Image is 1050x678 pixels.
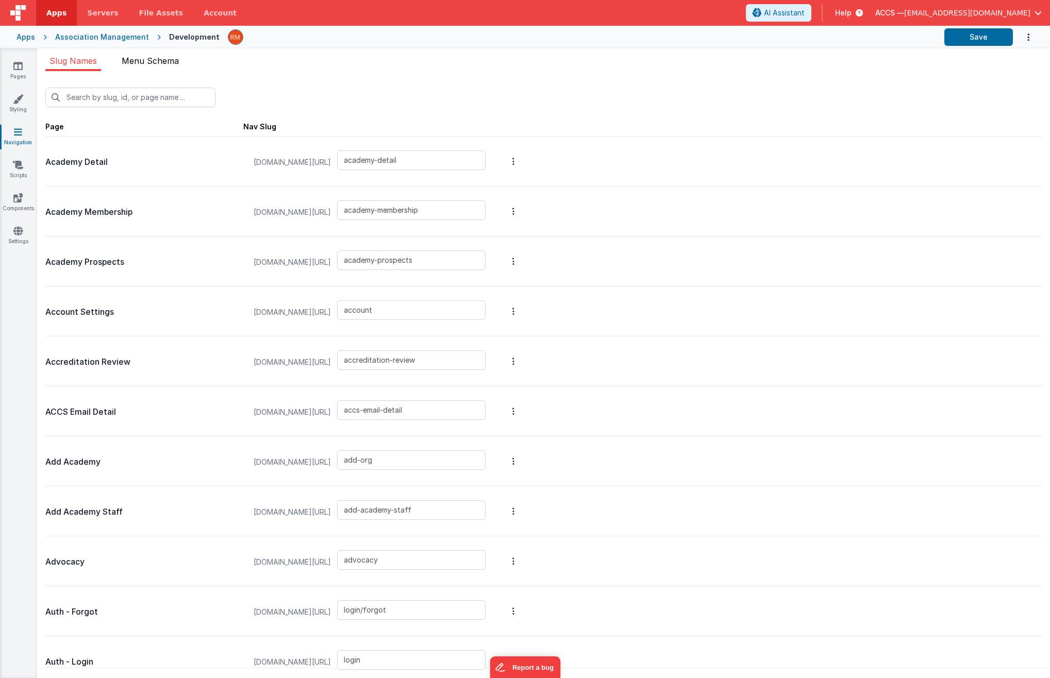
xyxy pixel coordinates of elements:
input: Enter a slug name [337,350,486,370]
input: Enter a slug name [337,300,486,320]
span: Slug Names [49,56,97,66]
button: Options [506,191,521,232]
button: Options [506,141,521,182]
p: Add Academy Staff [45,505,243,519]
span: Help [835,8,852,18]
input: Enter a slug name [337,650,486,670]
input: Enter a slug name [337,450,486,470]
button: Options [506,540,521,582]
span: [DOMAIN_NAME][URL] [247,343,337,382]
input: Enter a slug name [337,200,486,220]
iframe: Marker.io feedback button [490,656,560,678]
button: Options [506,291,521,332]
span: [DOMAIN_NAME][URL] [247,243,337,282]
p: Account Settings [45,305,243,319]
div: Development [169,32,220,42]
p: Auth - Login [45,655,243,669]
span: [EMAIL_ADDRESS][DOMAIN_NAME] [904,8,1030,18]
input: Search by slug, id, or page name ... [45,88,215,107]
input: Enter a slug name [337,150,486,170]
p: Academy Prospects [45,255,243,269]
span: [DOMAIN_NAME][URL] [247,543,337,582]
button: Save [944,28,1013,46]
span: Servers [87,8,118,18]
div: Association Management [55,32,149,42]
button: Options [506,590,521,632]
div: Page [45,122,243,132]
span: [DOMAIN_NAME][URL] [247,493,337,532]
img: 1e10b08f9103151d1000344c2f9be56b [228,30,243,44]
button: ACCS — [EMAIL_ADDRESS][DOMAIN_NAME] [875,8,1042,18]
button: Options [506,391,521,432]
span: Apps [46,8,66,18]
div: Nav Slug [243,122,276,132]
button: Options [506,341,521,382]
input: Enter a slug name [337,600,486,620]
button: Options [1013,27,1034,48]
span: ACCS — [875,8,904,18]
p: Add Academy [45,455,243,469]
span: Menu Schema [122,56,179,66]
input: Enter a slug name [337,400,486,420]
button: Options [506,241,521,282]
span: [DOMAIN_NAME][URL] [247,393,337,432]
button: AI Assistant [746,4,811,22]
input: Enter a slug name [337,550,486,570]
p: Academy Membership [45,205,243,219]
span: [DOMAIN_NAME][URL] [247,143,337,182]
div: Apps [16,32,35,42]
p: Advocacy [45,555,243,569]
p: Academy Detail [45,155,243,169]
input: Enter a slug name [337,250,486,270]
button: Options [506,490,521,532]
p: Auth - Forgot [45,605,243,619]
span: [DOMAIN_NAME][URL] [247,443,337,482]
span: [DOMAIN_NAME][URL] [247,293,337,332]
span: [DOMAIN_NAME][URL] [247,193,337,232]
span: File Assets [139,8,184,18]
span: [DOMAIN_NAME][URL] [247,592,337,632]
p: ACCS Email Detail [45,405,243,419]
p: Accreditation Review [45,355,243,369]
span: AI Assistant [764,8,805,18]
input: Enter a slug name [337,500,486,520]
button: Options [506,440,521,482]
